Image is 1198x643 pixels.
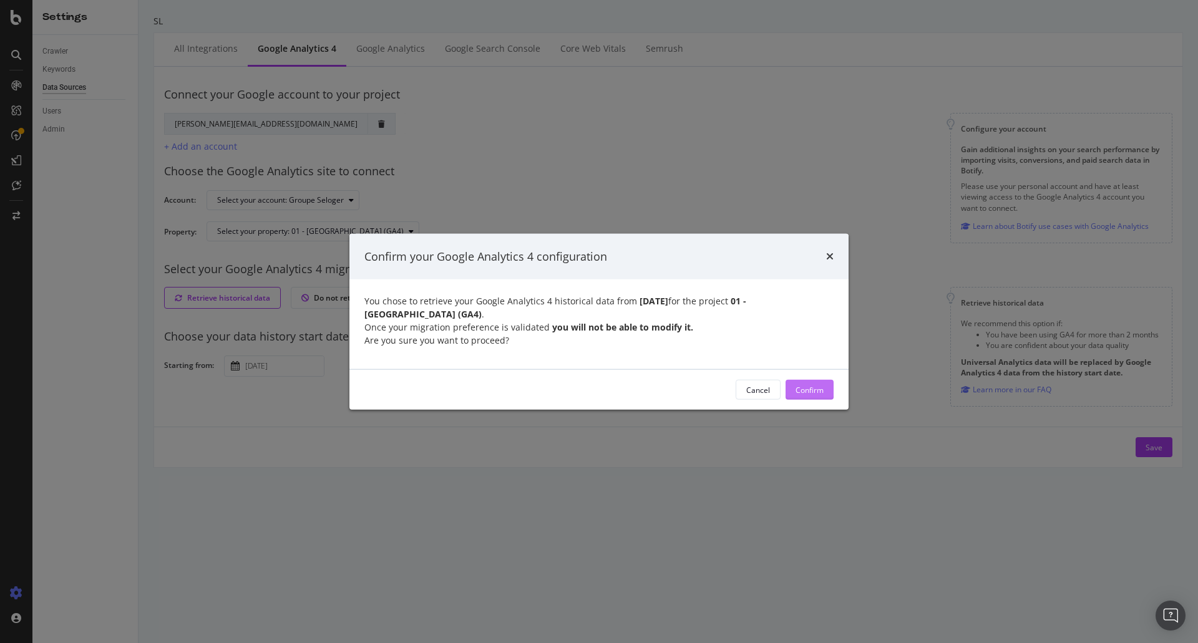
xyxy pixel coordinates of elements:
[364,248,607,264] div: Confirm your Google Analytics 4 configuration
[552,321,693,333] strong: you will not be able to modify it.
[736,380,781,400] button: Cancel
[796,384,824,395] div: Confirm
[637,295,668,307] strong: [DATE]
[1156,601,1186,631] div: Open Intercom Messenger
[786,380,834,400] button: Confirm
[746,384,770,395] div: Cancel
[826,248,834,264] div: times
[349,233,849,410] div: modal
[364,295,746,320] strong: 01 - [GEOGRAPHIC_DATA] (GA4)
[364,294,834,347] div: You chose to retrieve your Google Analytics 4 historical data from for the project . Once your mi...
